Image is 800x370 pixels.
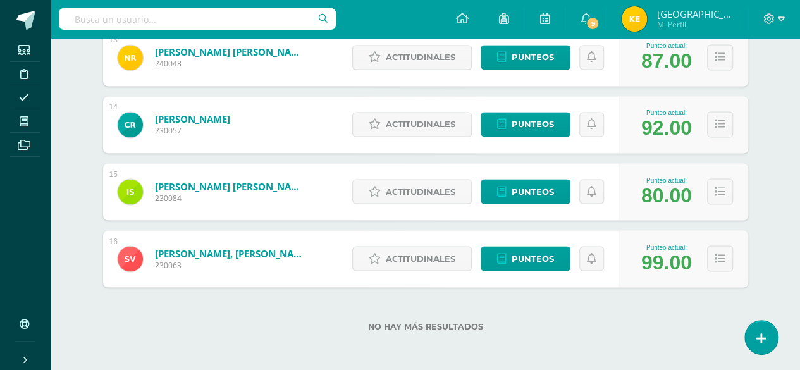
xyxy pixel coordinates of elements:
div: Punteo actual: [641,109,692,116]
a: Actitudinales [352,179,472,204]
label: No hay más resultados [103,321,748,331]
img: 543d9d692df399ec77393e23982d5bff.png [118,45,143,70]
span: Punteos [512,113,554,136]
span: 9 [586,16,600,30]
img: 749ce2fd5de049f1f050c56031d4f8ad.png [118,179,143,204]
span: Actitudinales [386,113,455,136]
span: [GEOGRAPHIC_DATA] [656,8,732,20]
span: 230084 [155,192,307,203]
div: 14 [109,102,118,111]
a: [PERSON_NAME] [PERSON_NAME] [155,46,307,58]
a: [PERSON_NAME] [155,113,230,125]
a: Punteos [481,45,570,70]
a: [PERSON_NAME] [PERSON_NAME] [155,180,307,192]
a: Punteos [481,246,570,271]
div: 13 [109,35,118,44]
span: Mi Perfil [656,19,732,30]
div: 16 [109,237,118,245]
span: Punteos [512,180,554,203]
div: 99.00 [641,250,692,274]
a: Actitudinales [352,112,472,137]
a: [PERSON_NAME], [PERSON_NAME] [155,247,307,259]
span: Actitudinales [386,247,455,270]
div: 92.00 [641,116,692,140]
img: c9928e4079fc5620f8f392ce5be42139.png [118,246,143,271]
img: cac69b3a1053a0e96759db03ee3b121c.png [622,6,647,32]
div: 80.00 [641,183,692,207]
span: 230057 [155,125,230,136]
a: Actitudinales [352,246,472,271]
img: 4a1c77e64ec114b727f58f85294eba0d.png [118,112,143,137]
a: Actitudinales [352,45,472,70]
div: Punteo actual: [641,42,692,49]
span: Punteos [512,46,554,69]
input: Busca un usuario... [59,8,336,30]
a: Punteos [481,179,570,204]
div: 15 [109,170,118,178]
span: Punteos [512,247,554,270]
div: 87.00 [641,49,692,73]
a: Punteos [481,112,570,137]
div: Punteo actual: [641,176,692,183]
span: Actitudinales [386,180,455,203]
span: Actitudinales [386,46,455,69]
span: 240048 [155,58,307,69]
span: 230063 [155,259,307,270]
div: Punteo actual: [641,244,692,250]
